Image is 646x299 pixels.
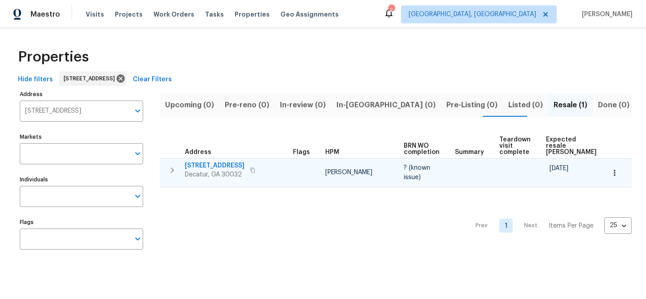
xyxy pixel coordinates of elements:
span: Listed (0) [508,99,543,111]
span: BRN WO completion [404,143,440,155]
span: [STREET_ADDRESS] [185,161,244,170]
span: ? (known issue) [404,165,430,180]
span: Done (0) [598,99,629,111]
span: Maestro [31,10,60,19]
div: 25 [604,214,632,237]
span: Expected resale [PERSON_NAME] [546,136,597,155]
span: Address [185,149,211,155]
nav: Pagination Navigation [467,193,632,259]
span: Summary [455,149,484,155]
span: Upcoming (0) [165,99,214,111]
button: Clear Filters [129,71,175,88]
span: Teardown visit complete [499,136,531,155]
label: Address [20,92,143,97]
span: In-[GEOGRAPHIC_DATA] (0) [336,99,436,111]
span: [GEOGRAPHIC_DATA], [GEOGRAPHIC_DATA] [409,10,536,19]
span: Visits [86,10,104,19]
span: Geo Assignments [280,10,339,19]
span: [PERSON_NAME] [578,10,633,19]
button: Open [131,147,144,160]
span: Clear Filters [133,74,172,85]
p: Items Per Page [549,221,594,230]
span: Flags [293,149,310,155]
span: Pre-Listing (0) [446,99,498,111]
span: Resale (1) [554,99,587,111]
span: [PERSON_NAME] [325,169,372,176]
span: Work Orders [153,10,194,19]
button: Hide filters [14,71,57,88]
span: Decatur, GA 30032 [185,170,244,179]
button: Open [131,190,144,202]
div: [STREET_ADDRESS] [59,71,127,86]
label: Markets [20,134,143,140]
span: Projects [115,10,143,19]
a: Goto page 1 [499,219,513,233]
span: [DATE] [550,165,568,171]
label: Flags [20,220,143,225]
div: 2 [388,5,394,14]
span: Properties [18,53,89,62]
button: Open [131,105,144,117]
span: In-review (0) [280,99,326,111]
label: Individuals [20,177,143,182]
span: Properties [235,10,270,19]
button: Open [131,233,144,245]
span: [STREET_ADDRESS] [64,74,118,83]
span: HPM [325,149,339,155]
span: Pre-reno (0) [225,99,269,111]
span: Tasks [205,11,224,18]
span: Hide filters [18,74,53,85]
